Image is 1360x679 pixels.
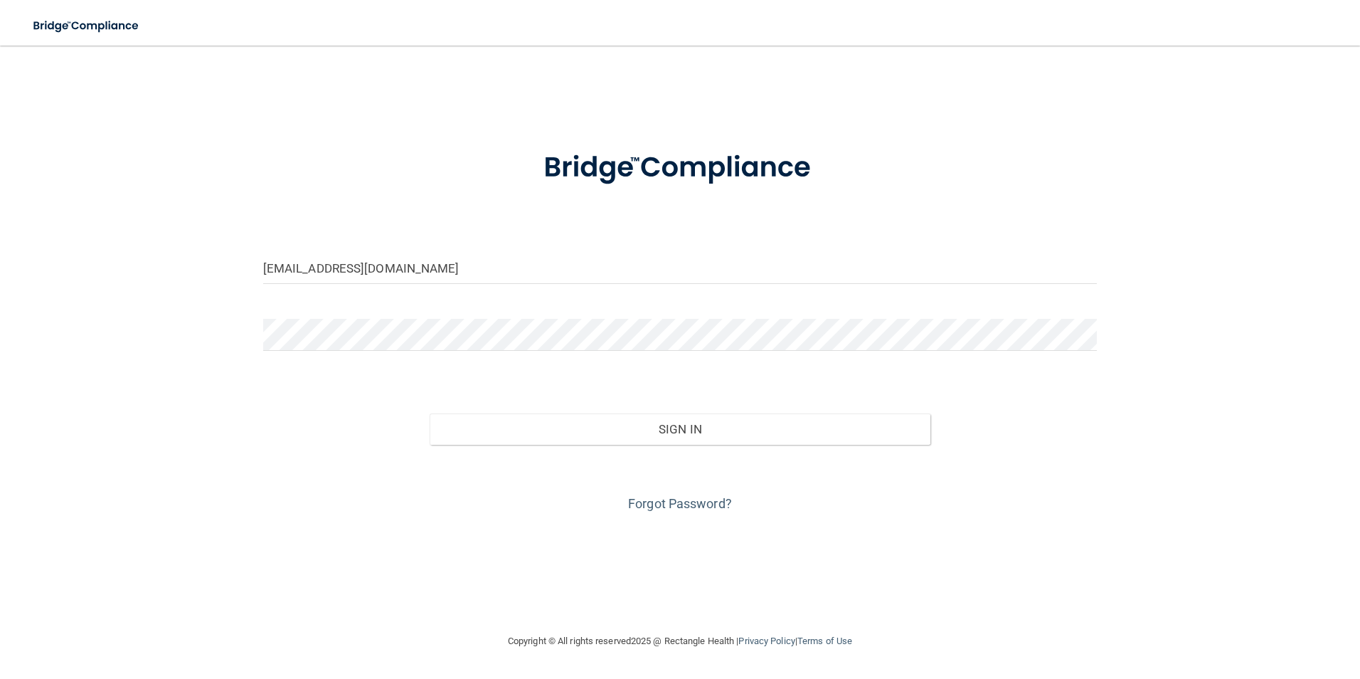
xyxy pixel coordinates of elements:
[263,252,1098,284] input: Email
[21,11,152,41] img: bridge_compliance_login_screen.278c3ca4.svg
[514,131,846,205] img: bridge_compliance_login_screen.278c3ca4.svg
[797,636,852,646] a: Terms of Use
[738,636,795,646] a: Privacy Policy
[628,496,732,511] a: Forgot Password?
[430,414,930,445] button: Sign In
[420,619,940,664] div: Copyright © All rights reserved 2025 @ Rectangle Health | |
